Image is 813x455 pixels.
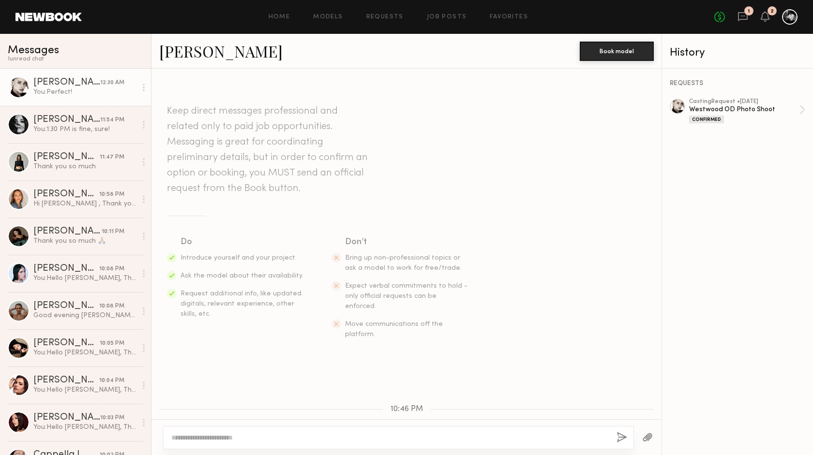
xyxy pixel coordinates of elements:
span: 10:46 PM [391,405,423,413]
div: You: Perfect! [33,88,136,97]
div: [PERSON_NAME] [33,301,99,311]
div: Thank you so much [33,162,136,171]
div: 12:30 AM [100,78,124,88]
button: Book model [580,42,654,61]
div: REQUESTS [670,80,805,87]
div: You: Hello [PERSON_NAME], Thank you for your attendance to the casting call. We have appreciated ... [33,274,136,283]
div: 10:08 PM [99,302,124,311]
div: Confirmed [689,116,724,123]
div: 1 [748,9,750,14]
div: Hi [PERSON_NAME] , Thank you so much for the updates. Have a great week. [33,199,136,208]
a: Favorites [490,14,528,20]
div: [PERSON_NAME] [33,190,99,199]
div: casting Request • [DATE] [689,99,799,105]
div: Thank you so much 🙏🏼 [33,236,136,246]
div: Don’t [345,235,469,249]
a: castingRequest •[DATE]Westwood OD Photo ShootConfirmed [689,99,805,123]
div: History [670,47,805,59]
header: Keep direct messages professional and related only to paid job opportunities. Messaging is great ... [167,103,370,196]
span: Expect verbal commitments to hold - only official requests can be enforced. [345,283,467,309]
span: Ask the model about their availability. [181,273,303,279]
div: [PERSON_NAME] [33,115,100,125]
div: [PERSON_NAME] [33,78,100,88]
div: 11:47 PM [100,153,124,162]
div: Do [181,235,304,249]
div: You: 1:30 PM is fine, sure! [33,125,136,134]
a: [PERSON_NAME] [159,41,283,61]
a: Book model [580,46,654,55]
div: 10:11 PM [102,227,124,236]
div: 10:58 PM [99,190,124,199]
a: Requests [366,14,404,20]
span: Bring up non-professional topics or ask a model to work for free/trade. [345,255,462,271]
span: Move communications off the platform. [345,321,443,338]
div: 2 [770,9,774,14]
div: [PERSON_NAME] [33,152,100,162]
div: Westwood OD Photo Shoot [689,105,799,114]
span: Request additional info, like updated digitals, relevant experience, other skills, etc. [181,291,301,317]
div: You: Hello [PERSON_NAME], Thank you for your attendance to the casting call. We have appreciated ... [33,385,136,395]
div: 10:05 PM [100,339,124,348]
a: Home [269,14,290,20]
div: 10:08 PM [99,264,124,274]
span: Messages [8,45,59,56]
div: [PERSON_NAME] [33,413,100,423]
div: You: Hello [PERSON_NAME], Thank you for your attendance to the casting call. We have appreciated ... [33,348,136,357]
a: Job Posts [427,14,467,20]
div: 10:03 PM [100,413,124,423]
div: 10:04 PM [99,376,124,385]
div: [PERSON_NAME] [33,264,99,274]
div: Good evening [PERSON_NAME], Thank you, I appreciate your update! [33,311,136,320]
div: [PERSON_NAME] [33,338,100,348]
a: 1 [738,11,748,23]
div: 11:54 PM [100,116,124,125]
a: Models [313,14,343,20]
div: [PERSON_NAME] [33,227,102,236]
div: [PERSON_NAME] [33,376,99,385]
span: Introduce yourself and your project. [181,255,297,261]
div: You: Hello [PERSON_NAME], Thank you for your attendance to the casting call. We have appreciated ... [33,423,136,432]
